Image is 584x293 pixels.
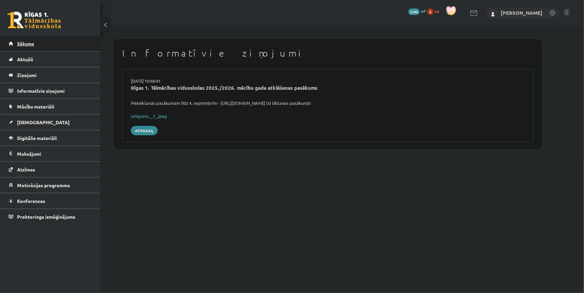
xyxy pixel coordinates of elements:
a: Motivācijas programma [9,177,92,193]
a: Konferences [9,193,92,209]
a: Rīgas 1. Tālmācības vidusskola [7,12,61,28]
a: Maksājumi [9,146,92,161]
a: Aktuāli [9,52,92,67]
a: Digitālie materiāli [9,130,92,146]
span: Digitālie materiāli [17,135,57,141]
legend: Ziņojumi [17,67,92,83]
a: Ziņojumi [9,67,92,83]
img: Matīss Liepiņš [490,10,496,17]
span: xp [435,8,439,14]
span: 0 [427,8,434,15]
div: [DATE] 10:48:41 [126,78,530,84]
a: Mācību materiāli [9,99,92,114]
span: mP [421,8,426,14]
a: Ielūgums__1_.jpeg [131,113,167,119]
h1: Informatīvie ziņojumi [122,48,534,59]
a: Atpakaļ [131,126,158,135]
span: Sākums [17,41,34,47]
a: [DEMOGRAPHIC_DATA] [9,115,92,130]
a: Proktoringa izmēģinājums [9,209,92,224]
a: [PERSON_NAME] [501,9,543,16]
a: Sākums [9,36,92,51]
legend: Informatīvie ziņojumi [17,83,92,98]
div: Pieteikšanās pasākumam līdz 4. septembrim - [URL][DOMAIN_NAME] Uz tikšanos pasākumā! [126,100,530,106]
span: Proktoringa izmēģinājums [17,214,75,220]
span: 2340 [408,8,420,15]
span: Konferences [17,198,45,204]
a: 0 xp [427,8,442,14]
span: Motivācijas programma [17,182,70,188]
span: Atzīmes [17,166,35,172]
span: [DEMOGRAPHIC_DATA] [17,119,70,125]
span: Aktuāli [17,56,33,62]
legend: Maksājumi [17,146,92,161]
div: Rīgas 1. Tālmācības vidusskolas 2025./2026. mācību gada atklāšanas pasākums [131,84,525,92]
a: 2340 mP [408,8,426,14]
span: Mācību materiāli [17,103,54,109]
a: Atzīmes [9,162,92,177]
a: Informatīvie ziņojumi [9,83,92,98]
